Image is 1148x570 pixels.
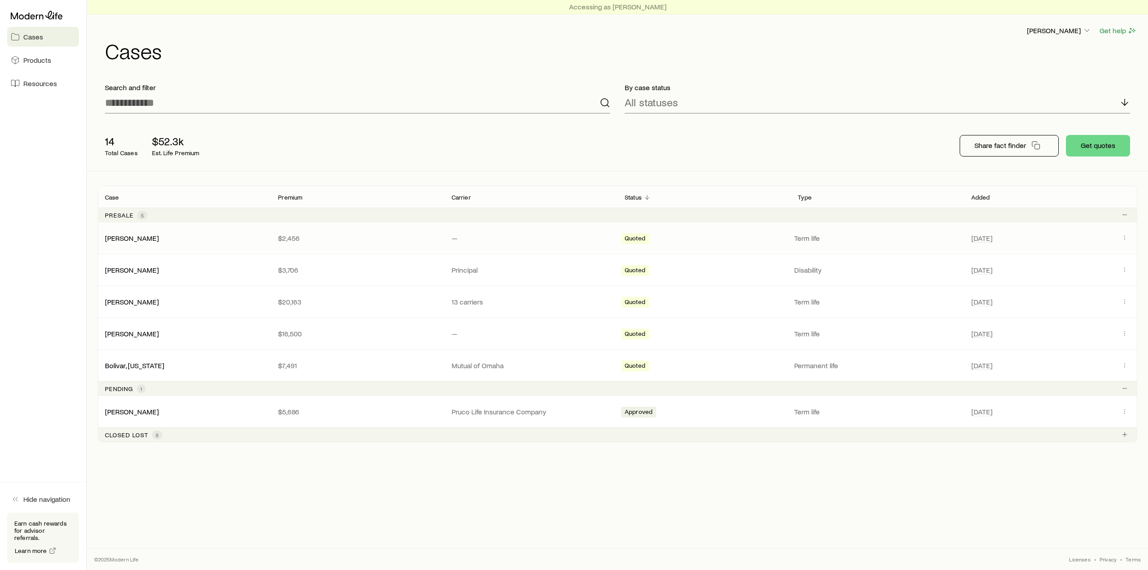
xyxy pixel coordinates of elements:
div: Client cases [98,186,1137,442]
span: [DATE] [971,329,992,338]
p: Premium [278,194,302,201]
p: All statuses [625,96,678,109]
p: Carrier [452,194,471,201]
p: $3,706 [278,265,437,274]
a: [PERSON_NAME] [105,234,159,242]
p: Term life [794,329,960,338]
span: Quoted [625,235,645,244]
span: [DATE] [971,407,992,416]
span: Quoted [625,330,645,339]
p: $7,491 [278,361,437,370]
span: Learn more [15,548,47,554]
p: 13 carriers [452,297,610,306]
p: $5,686 [278,407,437,416]
p: Term life [794,234,960,243]
p: Accessing as [PERSON_NAME] [569,2,666,11]
p: — [452,329,610,338]
p: Disability [794,265,960,274]
a: [PERSON_NAME] [105,265,159,274]
span: Quoted [625,266,645,276]
span: [DATE] [971,265,992,274]
div: [PERSON_NAME] [105,265,159,275]
p: Earn cash rewards for advisor referrals. [14,520,72,541]
a: Privacy [1100,556,1117,563]
p: Total Cases [105,149,138,157]
span: Cases [23,32,43,41]
p: Added [971,194,990,201]
div: Earn cash rewards for advisor referrals.Learn more [7,513,79,563]
span: 5 [141,212,144,219]
span: [DATE] [971,361,992,370]
p: Search and filter [105,83,610,92]
a: Products [7,50,79,70]
p: Mutual of Omaha [452,361,610,370]
p: © 2025 Modern Life [94,556,139,563]
div: [PERSON_NAME] [105,297,159,307]
button: Hide navigation [7,489,79,509]
h1: Cases [105,40,1137,61]
span: 1 [140,385,142,392]
span: Quoted [625,362,645,371]
a: Cases [7,27,79,47]
p: Share fact finder [974,141,1026,150]
button: [PERSON_NAME] [1026,26,1092,36]
span: Quoted [625,298,645,308]
p: Status [625,194,642,201]
p: Term life [794,297,960,306]
p: $2,456 [278,234,437,243]
p: $16,500 [278,329,437,338]
span: • [1094,556,1096,563]
button: Share fact finder [960,135,1059,157]
a: [PERSON_NAME] [105,297,159,306]
p: Principal [452,265,610,274]
a: Terms [1126,556,1141,563]
a: [PERSON_NAME] [105,329,159,338]
p: Case [105,194,119,201]
a: Resources [7,74,79,93]
a: Bolivar, [US_STATE] [105,361,164,370]
p: — [452,234,610,243]
span: Approved [625,408,652,418]
a: Licenses [1069,556,1090,563]
span: • [1120,556,1122,563]
div: [PERSON_NAME] [105,234,159,243]
span: Products [23,56,51,65]
span: 8 [156,431,159,439]
a: [PERSON_NAME] [105,407,159,416]
p: $52.3k [152,135,200,148]
button: Get quotes [1066,135,1130,157]
span: [DATE] [971,234,992,243]
p: By case status [625,83,1130,92]
button: Get help [1099,26,1137,36]
p: Permanent life [794,361,960,370]
p: Est. Life Premium [152,149,200,157]
p: Pending [105,385,133,392]
p: $20,163 [278,297,437,306]
p: Presale [105,212,134,219]
p: 14 [105,135,138,148]
p: Term life [794,407,960,416]
div: Bolivar, [US_STATE] [105,361,164,370]
span: [DATE] [971,297,992,306]
p: Pruco Life Insurance Company [452,407,610,416]
span: Resources [23,79,57,88]
p: [PERSON_NAME] [1027,26,1091,35]
p: Closed lost [105,431,148,439]
span: Hide navigation [23,495,70,504]
p: Type [798,194,812,201]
